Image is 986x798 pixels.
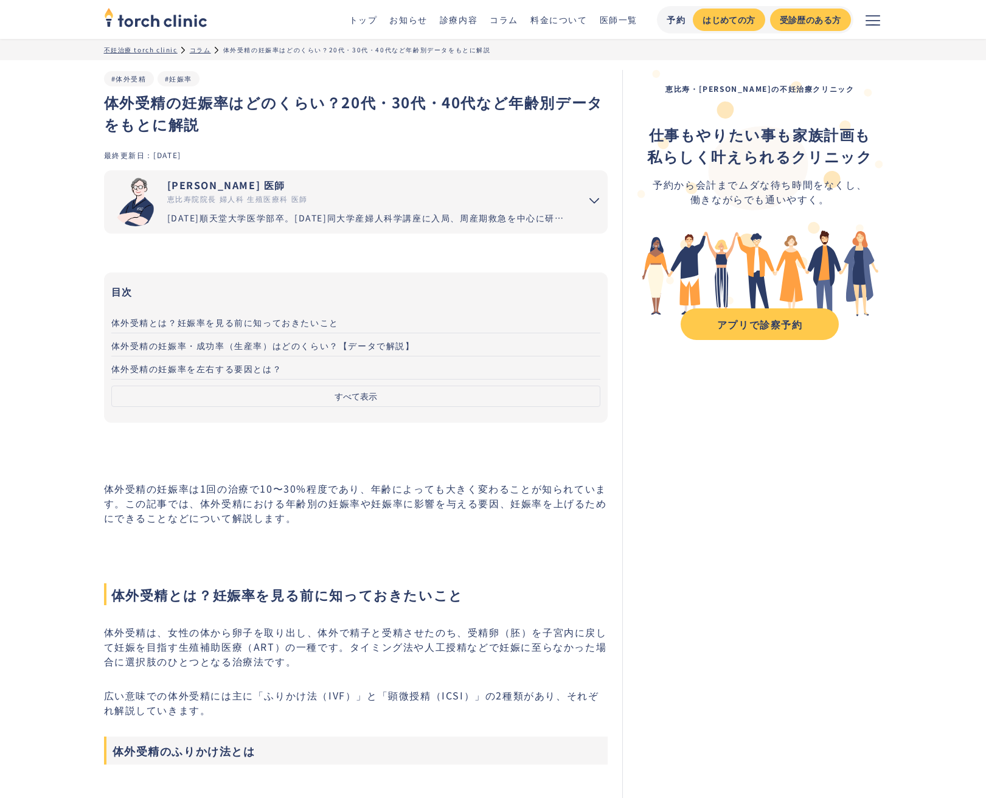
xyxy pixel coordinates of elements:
div: アプリで診察予約 [692,317,828,331]
p: 広い意味での体外受精には主に「ふりかけ法（IVF）」と「顕微授精（ICSI）」の2種類があり、それぞれ解説していきます。 [104,688,608,717]
span: 体外受精の妊娠率を左右する要因とは？ [111,363,282,375]
a: コラム [190,45,211,54]
a: お知らせ [389,13,427,26]
ul: パンくずリスト [104,45,883,54]
button: すべて表示 [111,386,601,407]
p: 体外受精は、女性の体から卵子を取り出し、体外で精子と受精させたのち、受精卵（胚）を子宮内に戻して妊娠を目指す生殖補助医療（ART）の一種です。タイミング法や人工授精などで妊娠に至らなかった場合に... [104,625,608,668]
a: コラム [490,13,518,26]
div: 予約 [667,13,686,26]
a: 料金について [530,13,588,26]
span: 体外受精とは？妊娠率を見る前に知っておきたいこと [104,583,608,605]
a: 体外受精の妊娠率を左右する要因とは？ [111,356,601,380]
div: 最終更新日： [104,150,154,160]
a: #妊娠率 [165,74,192,83]
h3: 目次 [111,282,601,300]
span: 体外受精の妊娠率・成功率（生産率）はどのくらい？【データで解説】 [111,339,415,352]
h3: 体外受精のふりかけ法とは [104,737,608,765]
img: torch clinic [104,4,207,30]
strong: 恵比寿・[PERSON_NAME]の不妊治療クリニック [665,83,854,94]
div: ‍ ‍ [647,123,872,167]
div: 恵比寿院院長 婦人科 生殖医療科 医師 [167,193,572,204]
a: 不妊治療 torch clinic [104,45,178,54]
a: 受診歴のある方 [770,9,851,31]
div: [DATE] [153,150,181,160]
summary: 市山 卓彦 [PERSON_NAME] 医師 恵比寿院院長 婦人科 生殖医療科 医師 [DATE]順天堂大学医学部卒。[DATE]同大学産婦人科学講座に入局、周産期救急を中心に研鑽を重ねる。[D... [104,170,608,234]
p: 体外受精の妊娠率は1回の治療で10〜30%程度であり、年齢によっても大きく変わることが知られています。この記事では、体外受精における年齢別の妊娠率や妊娠率に影響を与える要因、妊娠率を上げるために... [104,481,608,525]
strong: 私らしく叶えられるクリニック [647,145,872,167]
a: 体外受精とは？妊娠率を見る前に知っておきたいこと [111,310,601,333]
h1: 体外受精の妊娠率はどのくらい？20代・30代・40代など年齢別データをもとに解説 [104,91,608,135]
div: はじめての方 [703,13,755,26]
a: トップ [349,13,378,26]
a: アプリで診察予約 [681,308,839,340]
a: 診療内容 [440,13,477,26]
a: 医師一覧 [600,13,637,26]
div: 予約から会計までムダな待ち時間をなくし、 働きながらでも通いやすく。 [647,177,872,206]
a: #体外受精 [111,74,147,83]
strong: 仕事もやりたい事も家族計画も [649,123,871,145]
div: 受診歴のある方 [780,13,841,26]
a: はじめての方 [693,9,765,31]
img: 市山 卓彦 [111,178,160,226]
div: [DATE]順天堂大学医学部卒。[DATE]同大学産婦人科学講座に入局、周産期救急を中心に研鑽を重ねる。[DATE]国内有数の不妊治療施設セントマザー産婦人科医院で、女性不妊症のみでなく男性不妊... [167,212,572,224]
a: home [104,9,207,30]
a: [PERSON_NAME] 医師 恵比寿院院長 婦人科 生殖医療科 医師 [DATE]順天堂大学医学部卒。[DATE]同大学産婦人科学講座に入局、周産期救急を中心に研鑽を重ねる。[DATE]国内... [104,170,572,234]
div: [PERSON_NAME] 医師 [167,178,572,192]
a: 体外受精の妊娠率・成功率（生産率）はどのくらい？【データで解説】 [111,333,601,356]
span: 体外受精とは？妊娠率を見る前に知っておきたいこと [111,316,339,328]
div: 体外受精の妊娠率はどのくらい？20代・30代・40代など年齢別データをもとに解説 [223,45,491,54]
